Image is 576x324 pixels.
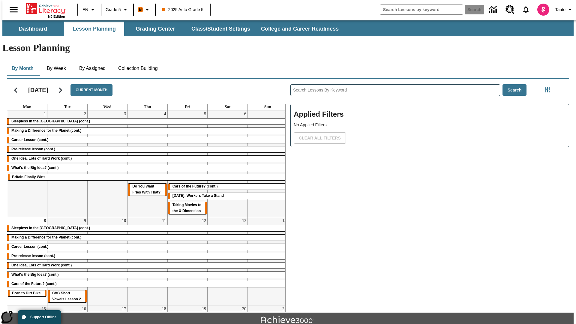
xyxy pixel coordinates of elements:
a: Wednesday [102,104,112,110]
div: Cars of the Future? (cont.) [7,281,288,287]
div: Career Lesson (cont.) [7,137,288,143]
span: Career Lesson (cont.) [11,244,48,249]
h2: Applied Filters [294,107,566,122]
button: Lesson Planning [64,22,124,36]
span: Sleepless in the Animal Kingdom (cont.) [11,226,90,230]
a: September 8, 2025 [43,217,47,224]
td: September 7, 2025 [247,110,288,217]
div: Calendar [2,76,286,312]
h2: [DATE] [28,86,48,94]
a: Resource Center, Will open in new tab [502,1,518,18]
div: SubNavbar [2,20,574,36]
a: Monday [22,104,33,110]
p: No Applied Filters [294,122,566,128]
span: Cars of the Future? (cont.) [11,282,57,286]
td: September 11, 2025 [127,217,168,305]
a: September 3, 2025 [123,110,127,118]
button: Next [53,82,68,98]
td: September 3, 2025 [87,110,127,217]
div: Labor Day: Workers Take a Stand [168,193,287,199]
button: Select a new avatar [534,2,553,17]
a: September 11, 2025 [161,217,167,224]
input: search field [380,5,463,14]
span: Grade 5 [106,7,121,13]
a: September 4, 2025 [163,110,167,118]
h1: Lesson Planning [2,42,574,53]
div: Making a Difference for the Planet (cont.) [7,235,288,241]
button: Search [502,84,527,96]
span: EN [82,7,88,13]
button: Previous [8,82,23,98]
div: What's the Big Idea? (cont.) [7,165,288,171]
div: One Idea, Lots of Hard Work (cont.) [7,262,288,268]
a: September 5, 2025 [203,110,207,118]
span: Born to Dirt Bike [12,291,40,295]
a: September 19, 2025 [201,305,207,313]
div: Born to Dirt Bike [8,290,46,296]
button: Dashboard [3,22,63,36]
button: Support Offline [18,310,61,324]
button: College and Career Readiness [256,22,343,36]
span: Pre-release lesson (cont.) [11,147,55,151]
button: Open side menu [5,1,22,19]
a: September 17, 2025 [121,305,127,313]
img: avatar image [537,4,549,16]
span: Taking Movies to the X-Dimension [172,203,201,213]
span: What's the Big Idea? (cont.) [11,166,59,170]
span: Making a Difference for the Planet (cont.) [11,235,81,239]
div: Britain Finally Wins [8,174,287,180]
button: Collection Building [113,61,163,76]
td: September 4, 2025 [127,110,168,217]
a: September 18, 2025 [161,305,167,313]
div: Sleepless in the Animal Kingdom (cont.) [7,118,288,124]
button: By Week [41,61,71,76]
div: Pre-release lesson (cont.) [7,146,288,152]
td: September 12, 2025 [167,217,208,305]
button: Profile/Settings [553,4,576,15]
span: Britain Finally Wins [12,175,45,179]
button: By Month [7,61,38,76]
span: CVC Short Vowels Lesson 2 [52,291,81,301]
input: Search Lessons By Keyword [291,85,500,96]
div: Making a Difference for the Planet (cont.) [7,128,288,134]
td: September 2, 2025 [47,110,88,217]
a: Tuesday [63,104,72,110]
button: Language: EN, Select a language [80,4,99,15]
span: What's the Big Idea? (cont.) [11,272,59,277]
a: September 2, 2025 [83,110,87,118]
div: Pre-release lesson (cont.) [7,253,288,259]
a: September 12, 2025 [201,217,207,224]
span: Tauto [555,7,565,13]
div: SubNavbar [2,22,344,36]
span: Sleepless in the Animal Kingdom (cont.) [11,119,90,123]
span: Career Lesson (cont.) [11,138,48,142]
a: Home [26,3,65,15]
div: Search [286,76,569,312]
a: September 6, 2025 [243,110,247,118]
span: Labor Day: Workers Take a Stand [172,193,224,198]
a: September 21, 2025 [281,305,288,313]
button: Grading Center [125,22,185,36]
span: B [139,6,142,13]
td: September 10, 2025 [87,217,127,305]
button: Current Month [70,84,112,96]
a: Saturday [223,104,232,110]
span: Cars of the Future? (cont.) [172,184,218,188]
a: September 1, 2025 [43,110,47,118]
a: September 16, 2025 [81,305,87,313]
button: Class/Student Settings [187,22,255,36]
button: Filters Side menu [541,84,553,96]
div: What's the Big Idea? (cont.) [7,272,288,278]
div: Do You Want Fries With That? [128,184,167,196]
a: September 13, 2025 [241,217,247,224]
div: One Idea, Lots of Hard Work (cont.) [7,156,288,162]
td: September 13, 2025 [208,217,248,305]
div: CVC Short Vowels Lesson 2 [48,290,87,302]
a: September 20, 2025 [241,305,247,313]
div: Cars of the Future? (cont.) [168,184,288,190]
span: Do You Want Fries With That? [132,184,160,194]
a: September 14, 2025 [281,217,288,224]
div: Sleepless in the Animal Kingdom (cont.) [7,225,288,231]
a: September 9, 2025 [83,217,87,224]
span: Pre-release lesson (cont.) [11,254,55,258]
